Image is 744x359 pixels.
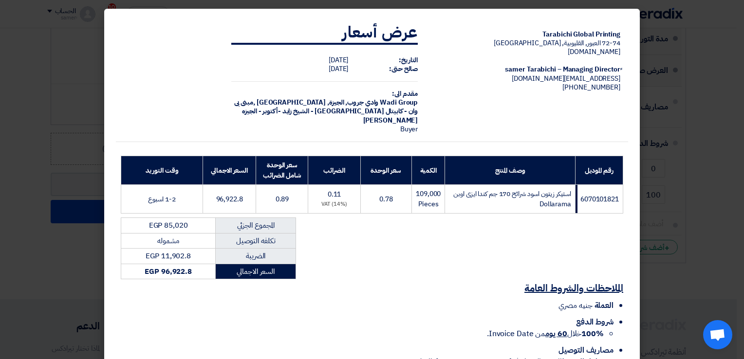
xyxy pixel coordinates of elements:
td: 6070101821 [575,185,623,214]
span: 96,922.8 [216,194,243,204]
u: 60 يوم [545,328,567,340]
span: Wadi Group وادي جروب, [345,97,418,108]
td: السعر الاجمالي [216,264,296,279]
span: [DATE] [329,55,348,65]
span: العملة [595,300,614,311]
span: [DATE] [329,64,348,74]
strong: صالح حتى: [389,64,418,74]
span: 72-74 العبور, القليوبية, [GEOGRAPHIC_DATA] [494,38,620,48]
th: وقت التوريد [121,156,203,185]
span: استيكر زيتون اسود شرائح 170 جم كندا ايزى اوبن Dollarama [452,189,571,209]
span: [PERSON_NAME] [363,115,418,126]
th: سعر الوحدة شامل الضرائب [256,156,308,185]
strong: EGP 96,922.8 [145,266,192,277]
span: 0.89 [276,194,289,204]
span: [DOMAIN_NAME] [568,47,620,57]
strong: مقدم الى: [392,89,418,99]
th: وصف المنتج [445,156,576,185]
td: المجموع الجزئي [216,218,296,233]
span: شروط الدفع [576,316,614,328]
span: مشموله [157,235,179,246]
strong: 100% [581,328,604,340]
span: 0.11 [328,189,341,199]
span: EGP 11,902.8 [146,251,191,261]
span: خلال من Invoice Date. [487,328,604,340]
span: مصاريف التوصيل [558,344,614,356]
span: جنيه مصري [558,300,592,311]
th: رقم الموديل [575,156,623,185]
strong: التاريخ: [399,55,418,65]
th: الكمية [412,156,445,185]
span: 0.78 [379,194,393,204]
td: الضريبة [216,249,296,264]
td: EGP 85,020 [121,218,216,233]
td: تكلفه التوصيل [216,233,296,249]
span: Buyer [400,124,418,134]
th: سعر الوحدة [360,156,412,185]
span: 109,000 Pieces [416,189,441,209]
span: الجيزة, [GEOGRAPHIC_DATA] ,مبنى بى وان - كابيتال [GEOGRAPHIC_DATA] - الشيخ زايد -أكتوبر - الجيزه [234,97,418,116]
span: [EMAIL_ADDRESS][DOMAIN_NAME] [512,73,620,84]
th: الضرائب [308,156,360,185]
strong: عرض أسعار [342,20,418,44]
div: (14%) VAT [312,200,356,209]
div: Tarabichi Global Printing [433,30,620,39]
span: [PHONE_NUMBER] [562,82,620,92]
span: 1-2 اسبوع [148,194,175,204]
u: الملاحظات والشروط العامة [524,281,623,295]
div: ٍsamer Tarabichi – Managing Director [433,65,620,74]
th: السعر الاجمالي [203,156,256,185]
div: Open chat [703,320,732,349]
